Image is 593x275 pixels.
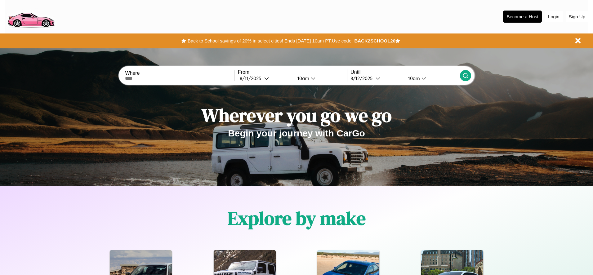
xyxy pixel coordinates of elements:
button: Sign Up [566,11,588,22]
label: Where [125,70,234,76]
button: Back to School savings of 20% in select cities! Ends [DATE] 10am PT.Use code: [186,37,354,45]
label: Until [350,69,460,75]
div: 10am [294,75,311,81]
label: From [238,69,347,75]
button: 10am [403,75,460,82]
div: 8 / 12 / 2025 [350,75,376,81]
button: Login [545,11,563,22]
button: Become a Host [503,11,542,23]
button: 8/11/2025 [238,75,292,82]
b: BACK2SCHOOL20 [354,38,395,43]
img: logo [5,3,57,29]
div: 10am [405,75,421,81]
button: 10am [292,75,347,82]
div: 8 / 11 / 2025 [240,75,264,81]
h1: Explore by make [228,206,366,231]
